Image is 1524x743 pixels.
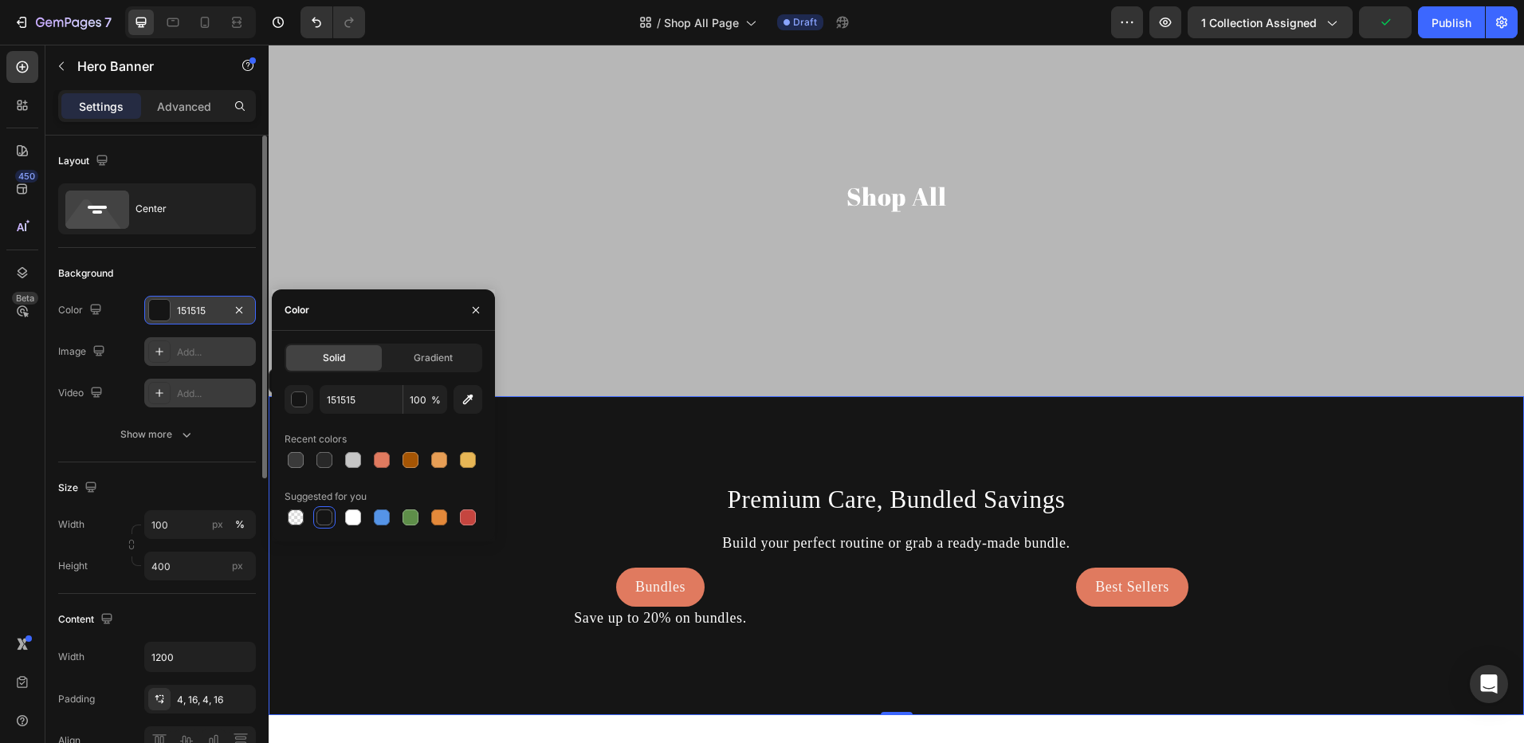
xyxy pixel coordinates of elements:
div: Undo/Redo [300,6,365,38]
input: px% [144,510,256,539]
p: 7 [104,13,112,32]
div: Color [285,303,309,317]
div: Width [58,650,84,664]
button: <p>Best Sellers</p> [807,523,920,562]
div: Center [136,191,233,227]
span: / [657,14,661,31]
div: Publish [1432,14,1471,31]
p: Save up to 20% on bundles. [164,564,620,584]
div: Color [58,300,105,321]
div: % [235,517,245,532]
div: Beta [12,292,38,305]
div: Open Intercom Messenger [1470,665,1508,703]
button: <p>Bundles</p> [348,523,436,562]
div: Video [58,383,106,404]
span: Draft [793,15,817,29]
span: 1 collection assigned [1201,14,1317,31]
p: Bundles [367,533,417,552]
span: Solid [323,351,345,365]
div: Add... [177,387,252,401]
input: px [144,552,256,580]
div: Rich Text Editor. Editing area: main [827,533,901,552]
p: Best Sellers [827,533,901,552]
div: Size [58,478,100,499]
div: Image [58,341,108,363]
div: Recent colors [285,432,347,446]
button: 1 collection assigned [1188,6,1353,38]
button: % [208,515,227,534]
p: Advanced [157,98,211,115]
div: Add... [177,345,252,360]
div: Hero Banner [20,329,84,344]
button: Publish [1418,6,1485,38]
span: Gradient [414,351,453,365]
span: px [232,560,243,572]
p: Hero Banner [77,57,213,76]
input: Auto [145,643,255,671]
div: Suggested for you [285,489,367,504]
div: 4, 16, 4, 16 [177,693,252,707]
label: Width [58,517,84,532]
p: Settings [79,98,124,115]
span: % [431,393,441,407]
label: Height [58,559,88,573]
div: 151515 [177,304,223,318]
div: Layout [58,151,112,172]
div: 450 [15,170,38,183]
iframe: Design area [269,45,1524,743]
div: Rich Text Editor. Editing area: main [163,562,622,585]
span: Shop All Page [664,14,739,31]
input: Eg: FFFFFF [320,385,403,414]
div: px [212,517,223,532]
button: Show more [58,420,256,449]
div: 13 products [156,696,706,736]
button: 7 [6,6,119,38]
div: Show more [120,427,194,442]
div: Rich Text Editor. Editing area: main [367,533,417,552]
div: Content [58,609,116,631]
button: px [230,515,249,534]
div: Background [58,266,113,281]
div: Padding [58,692,95,706]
